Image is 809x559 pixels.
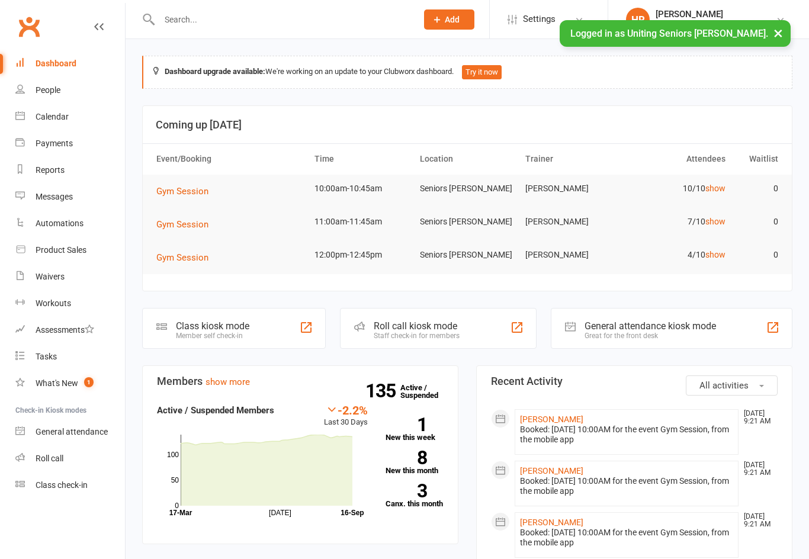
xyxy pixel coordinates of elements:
div: Automations [36,219,84,228]
td: 12:00pm-12:45pm [309,241,415,269]
a: Reports [15,157,125,184]
a: show [705,250,725,259]
td: [PERSON_NAME] [520,241,625,269]
div: Reports [36,165,65,175]
div: Booked: [DATE] 10:00AM for the event Gym Session, from the mobile app [520,528,733,548]
span: Gym Session [156,186,208,197]
time: [DATE] 9:21 AM [738,513,777,528]
td: [PERSON_NAME] [520,175,625,203]
a: Messages [15,184,125,210]
td: 0 [731,175,784,203]
strong: Active / Suspended Members [157,405,274,416]
a: [PERSON_NAME] [520,415,583,424]
td: Seniors [PERSON_NAME] [415,208,520,236]
a: 1New this week [386,417,444,441]
div: Assessments [36,325,94,335]
td: 4/10 [625,241,731,269]
div: Class check-in [36,480,88,490]
button: Gym Session [156,184,217,198]
a: Clubworx [14,12,44,41]
div: Workouts [36,298,71,308]
span: Gym Session [156,252,208,263]
div: Waivers [36,272,65,281]
span: Gym Session [156,219,208,230]
h3: Recent Activity [491,375,778,387]
a: 3Canx. this month [386,484,444,507]
td: 7/10 [625,208,731,236]
button: Gym Session [156,217,217,232]
a: Assessments [15,317,125,343]
div: Payments [36,139,73,148]
strong: 3 [386,482,427,500]
div: [PERSON_NAME] [656,9,776,20]
div: Booked: [DATE] 10:00AM for the event Gym Session, from the mobile app [520,476,733,496]
div: Staff check-in for members [374,332,460,340]
div: Calendar [36,112,69,121]
span: 1 [84,377,94,387]
button: All activities [686,375,778,396]
th: Event/Booking [151,144,309,174]
a: People [15,77,125,104]
a: General attendance kiosk mode [15,419,125,445]
th: Time [309,144,415,174]
strong: 1 [386,416,427,433]
th: Attendees [625,144,731,174]
td: 11:00am-11:45am [309,208,415,236]
button: Try it now [462,65,502,79]
div: Class kiosk mode [176,320,249,332]
div: People [36,85,60,95]
a: 135Active / Suspended [400,375,452,408]
td: 10/10 [625,175,731,203]
a: Class kiosk mode [15,472,125,499]
h3: Coming up [DATE] [156,119,779,131]
span: Logged in as Uniting Seniors [PERSON_NAME]. [570,28,768,39]
div: We're working on an update to your Clubworx dashboard. [142,56,792,89]
th: Location [415,144,520,174]
a: [PERSON_NAME] [520,518,583,527]
div: Last 30 Days [324,403,368,429]
div: General attendance [36,427,108,436]
a: Roll call [15,445,125,472]
h3: Members [157,375,444,387]
a: Tasks [15,343,125,370]
div: Booked: [DATE] 10:00AM for the event Gym Session, from the mobile app [520,425,733,445]
button: × [768,20,789,46]
span: Add [445,15,460,24]
a: What's New1 [15,370,125,397]
td: 0 [731,241,784,269]
a: Payments [15,130,125,157]
div: Great for the front desk [585,332,716,340]
a: Workouts [15,290,125,317]
a: show [705,217,725,226]
div: General attendance kiosk mode [585,320,716,332]
a: Automations [15,210,125,237]
input: Search... [156,11,409,28]
div: Messages [36,192,73,201]
td: Seniors [PERSON_NAME] [415,241,520,269]
div: Uniting Seniors [PERSON_NAME] [656,20,776,30]
a: Waivers [15,264,125,290]
a: Dashboard [15,50,125,77]
td: Seniors [PERSON_NAME] [415,175,520,203]
a: Calendar [15,104,125,130]
div: Roll call [36,454,63,463]
div: What's New [36,378,78,388]
div: -2.2% [324,403,368,416]
div: Dashboard [36,59,76,68]
button: Add [424,9,474,30]
div: Roll call kiosk mode [374,320,460,332]
div: Tasks [36,352,57,361]
a: 8New this month [386,451,444,474]
div: Product Sales [36,245,86,255]
td: 10:00am-10:45am [309,175,415,203]
strong: Dashboard upgrade available: [165,67,265,76]
th: Trainer [520,144,625,174]
time: [DATE] 9:21 AM [738,410,777,425]
time: [DATE] 9:21 AM [738,461,777,477]
a: show [705,184,725,193]
a: [PERSON_NAME] [520,466,583,476]
td: 0 [731,208,784,236]
div: HR [626,8,650,31]
td: [PERSON_NAME] [520,208,625,236]
div: Member self check-in [176,332,249,340]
